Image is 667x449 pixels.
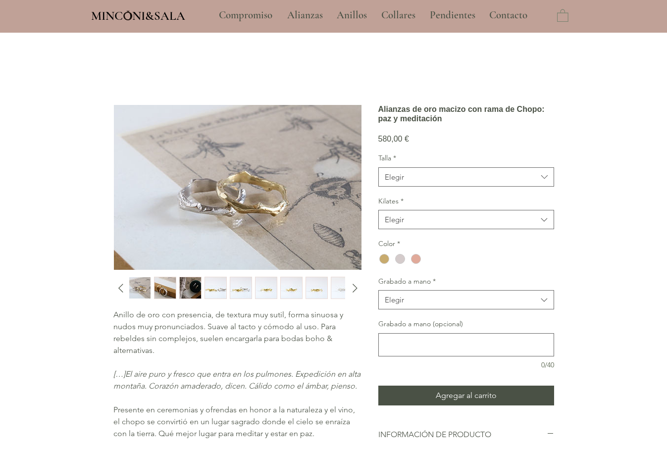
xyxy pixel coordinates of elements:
button: INFORMACIÓN DE PRODUCTO [378,429,554,440]
p: Compromiso [214,3,277,28]
label: Grabado a mano [378,277,554,287]
button: Miniatura: Alianzas de oro artesanales Barcelona [154,277,176,299]
label: Grabado a mano (opcional) [378,319,554,329]
label: Kilates [378,197,554,206]
p: Alianzas [282,3,328,28]
img: Miniatura: Alianzas de oro artesanales Barcelona [331,277,353,299]
img: Miniatura: Alianzas de oro artesanales Barcelona [230,277,252,299]
img: Miniatura: Alianzas de oro artesanales Barcelona [205,277,226,299]
button: Miniatura: Alianzas de oro artesanales Barcelona [280,277,303,299]
button: Talla [378,167,554,187]
label: Talla [378,153,554,163]
div: Elegir [385,214,404,225]
a: Contacto [482,3,535,28]
span: Anillo de oro con presencia, de textura muy sutil, forma sinuosa y nudos muy pronunciados. Suave ... [113,310,343,355]
p: Pendientes [425,3,480,28]
span: 580,00 € [378,135,409,143]
a: Pendientes [422,3,482,28]
h1: Alianzas de oro macizo con rama de Chopo: paz y meditación [378,104,554,123]
img: Miniatura: Alianzas de oro artesanales Barcelona [306,277,327,299]
button: Miniatura: Alianzas de oro artesanales Barcelona [255,277,277,299]
div: 0/40 [378,360,554,370]
p: Collares [376,3,420,28]
h2: INFORMACIÓN DE PRODUCTO [378,429,547,440]
span: Agregar al carrito [436,390,497,401]
button: Miniatura: Alianzas de oro artesanales Barcelona [179,277,202,299]
img: Alianzas de oro artesanales Barcelona [114,105,361,270]
span: […] [113,369,125,379]
p: Anillos [332,3,372,28]
a: Anillos [329,3,374,28]
span: MINCONI&SALA [91,8,185,23]
div: Elegir [385,295,404,305]
nav: Sitio [192,3,555,28]
button: Miniatura: Alianzas de oro artesanales Barcelona [306,277,328,299]
legend: Color [378,239,400,249]
button: Agregar al carrito [378,386,554,405]
button: Kilates [378,210,554,229]
button: Alianzas de oro artesanales BarcelonaAgrandar [113,104,362,270]
img: Minconi Sala [124,10,132,20]
span: El aire puro y fresco que entra en los pulmones. Expedición en alta montaña. Corazón amaderado, d... [113,369,360,391]
a: Collares [374,3,422,28]
img: Miniatura: Alianzas de oro artesanales Barcelona [129,277,151,299]
img: Miniatura: Alianzas de oro artesanales Barcelona [180,277,201,299]
a: MINCONI&SALA [91,6,185,23]
span: Presente en ceremonias y ofrendas en honor a la naturaleza y el vino, el chopo se convirtió en un... [113,405,355,438]
div: Elegir [385,172,404,182]
img: Miniatura: Alianzas de oro artesanales Barcelona [154,277,176,299]
p: Contacto [484,3,532,28]
img: Miniatura: Alianzas de oro artesanales Barcelona [256,277,277,299]
a: Alianzas [280,3,329,28]
img: Miniatura: Alianzas de oro artesanales Barcelona [281,277,302,299]
button: Miniatura: Alianzas de oro artesanales Barcelona [205,277,227,299]
a: Compromiso [211,3,280,28]
button: Grabado a mano [378,290,554,309]
textarea: Grabado a mano (opcional) [379,338,554,352]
